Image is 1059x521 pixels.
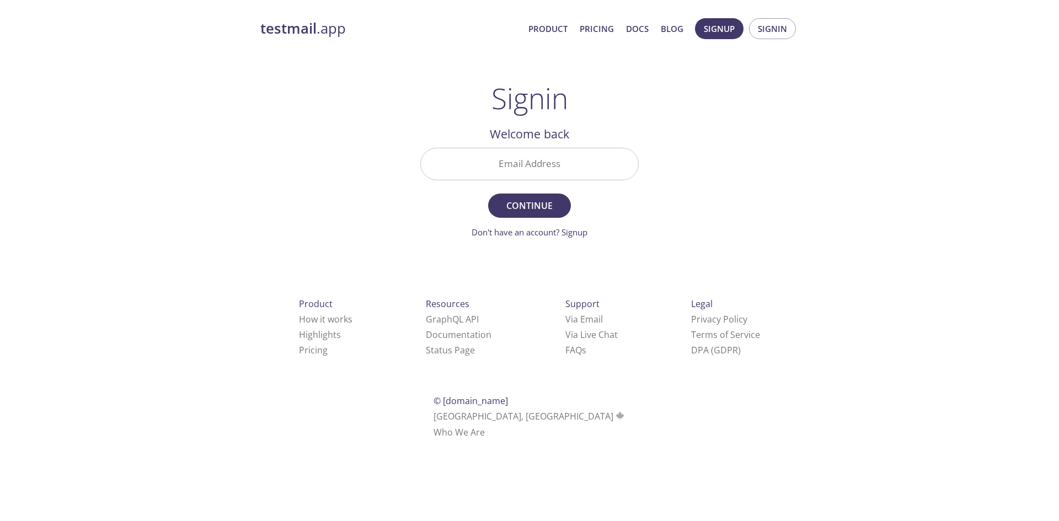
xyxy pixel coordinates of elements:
button: Signin [749,18,796,39]
a: testmail.app [260,19,520,38]
a: GraphQL API [426,313,479,325]
a: Documentation [426,329,491,341]
a: Blog [661,22,683,36]
a: Via Email [565,313,603,325]
a: Don't have an account? Signup [472,227,587,238]
h1: Signin [491,82,568,115]
a: Via Live Chat [565,329,618,341]
span: Product [299,298,333,310]
span: Legal [691,298,713,310]
span: Continue [500,198,559,213]
a: Privacy Policy [691,313,747,325]
a: FAQ [565,344,586,356]
a: Terms of Service [691,329,760,341]
h2: Welcome back [420,125,639,143]
a: Pricing [580,22,614,36]
a: Who We Are [434,426,485,438]
strong: testmail [260,19,317,38]
span: Signup [704,22,735,36]
span: s [582,344,586,356]
button: Continue [488,194,571,218]
a: Status Page [426,344,475,356]
a: Docs [626,22,649,36]
span: Support [565,298,600,310]
a: How it works [299,313,352,325]
button: Signup [695,18,744,39]
span: Signin [758,22,787,36]
a: Pricing [299,344,328,356]
span: [GEOGRAPHIC_DATA], [GEOGRAPHIC_DATA] [434,410,626,422]
a: Highlights [299,329,341,341]
span: © [DOMAIN_NAME] [434,395,508,407]
span: Resources [426,298,469,310]
a: DPA (GDPR) [691,344,741,356]
a: Product [528,22,568,36]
